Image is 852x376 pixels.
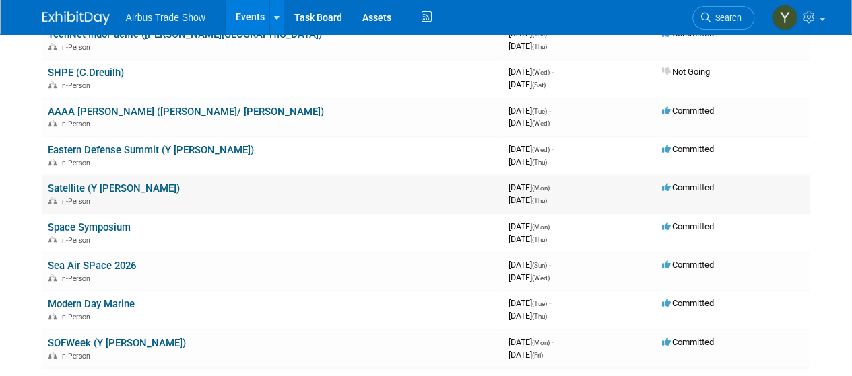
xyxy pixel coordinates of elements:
span: - [552,144,554,154]
span: [DATE] [509,234,547,244]
span: In-Person [60,120,94,128]
img: In-Person Event [48,159,57,165]
span: In-Person [60,81,94,90]
img: In-Person Event [48,352,57,359]
span: (Thu) [532,313,547,320]
span: [DATE] [509,106,551,116]
span: In-Person [60,159,94,167]
span: - [549,260,551,270]
img: In-Person Event [48,197,57,204]
span: (Thu) [532,236,547,243]
a: Search [692,6,754,30]
img: In-Person Event [48,120,57,126]
span: Not Going [662,67,710,77]
span: (Wed) [532,274,550,282]
img: In-Person Event [48,43,57,50]
a: Sea Air SPace 2026 [48,260,136,272]
a: Space Symposium [48,221,131,233]
span: (Thu) [532,197,547,204]
a: SHPE (C.Dreuilh) [48,67,124,79]
span: Committed [662,221,714,231]
img: Yolanda Bauza [772,5,797,30]
span: Committed [662,106,714,116]
a: TechNet IndoPacific ([PERSON_NAME][GEOGRAPHIC_DATA]) [48,28,322,40]
span: In-Person [60,197,94,206]
span: (Wed) [532,120,550,127]
span: Committed [662,260,714,270]
span: [DATE] [509,272,550,283]
span: (Tue) [532,108,547,115]
span: (Wed) [532,146,550,153]
span: - [552,337,554,347]
span: In-Person [60,43,94,52]
span: - [549,28,551,38]
span: (Wed) [532,69,550,76]
span: [DATE] [509,28,551,38]
span: Committed [662,28,714,38]
span: Committed [662,337,714,347]
span: [DATE] [509,118,550,128]
span: [DATE] [509,67,554,77]
a: Eastern Defense Summit (Y [PERSON_NAME]) [48,144,254,156]
span: [DATE] [509,298,551,308]
span: In-Person [60,352,94,361]
span: (Tue) [532,300,547,307]
span: [DATE] [509,41,547,51]
span: (Mon) [532,339,550,346]
span: - [552,221,554,231]
span: (Fri) [532,352,543,359]
span: - [549,298,551,308]
img: In-Person Event [48,274,57,281]
span: - [552,67,554,77]
span: [DATE] [509,157,547,167]
img: In-Person Event [48,81,57,88]
span: (Mon) [532,184,550,192]
span: [DATE] [509,144,554,154]
span: [DATE] [509,260,551,270]
span: (Mon) [532,223,550,231]
a: AAAA [PERSON_NAME] ([PERSON_NAME]/ [PERSON_NAME]) [48,106,324,118]
span: [DATE] [509,311,547,321]
span: In-Person [60,274,94,283]
span: (Tue) [532,30,547,38]
span: Committed [662,144,714,154]
span: [DATE] [509,182,554,192]
span: [DATE] [509,79,546,89]
span: Committed [662,298,714,308]
a: Satellite (Y [PERSON_NAME]) [48,182,180,194]
img: ExhibitDay [42,11,110,25]
span: [DATE] [509,337,554,347]
a: Modern Day Marine [48,298,135,310]
span: (Sat) [532,81,546,89]
span: - [549,106,551,116]
span: - [552,182,554,192]
span: Search [711,13,742,23]
span: Airbus Trade Show [126,12,205,23]
span: Committed [662,182,714,192]
span: (Thu) [532,43,547,50]
img: In-Person Event [48,313,57,319]
span: [DATE] [509,195,547,205]
span: (Sun) [532,262,547,269]
span: In-Person [60,313,94,322]
a: SOFWeek (Y [PERSON_NAME]) [48,337,186,349]
span: In-Person [60,236,94,245]
img: In-Person Event [48,236,57,243]
span: [DATE] [509,221,554,231]
span: [DATE] [509,350,543,360]
span: (Thu) [532,159,547,166]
